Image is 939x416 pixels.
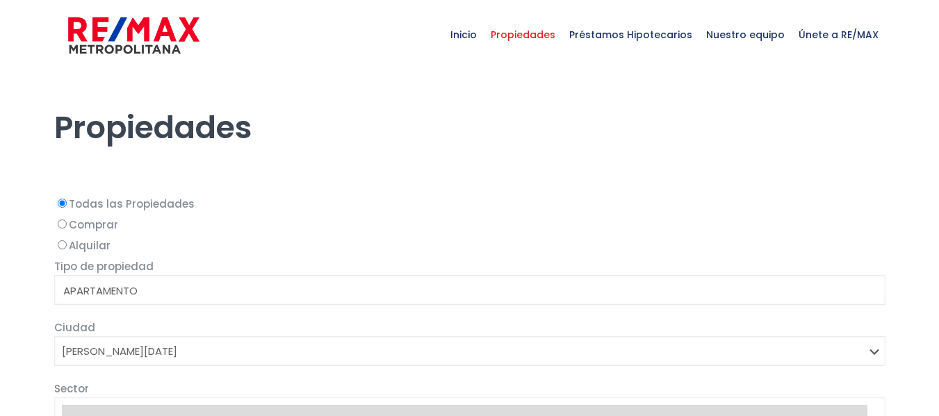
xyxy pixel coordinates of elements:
[58,199,67,208] input: Todas las Propiedades
[54,381,89,396] span: Sector
[62,283,867,299] option: APARTAMENTO
[792,14,885,56] span: Únete a RE/MAX
[484,14,562,56] span: Propiedades
[443,14,484,56] span: Inicio
[54,216,885,233] label: Comprar
[62,299,867,316] option: CASA
[68,15,199,56] img: remax-metropolitana-logo
[54,320,95,335] span: Ciudad
[58,219,67,228] input: Comprar
[562,14,699,56] span: Préstamos Hipotecarios
[54,259,154,274] span: Tipo de propiedad
[699,14,792,56] span: Nuestro equipo
[54,237,885,254] label: Alquilar
[54,70,885,147] h1: Propiedades
[54,195,885,213] label: Todas las Propiedades
[58,240,67,249] input: Alquilar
